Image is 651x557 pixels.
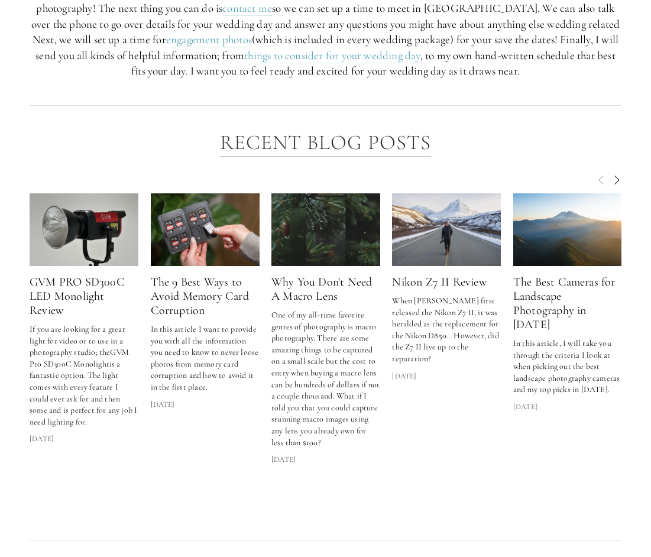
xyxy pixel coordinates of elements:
[271,275,372,303] a: Why You Don't Need A Macro Lens
[382,193,511,266] img: Nikon Z7 II Review
[513,193,623,266] img: The Best Cameras for Landscape Photography in 2025
[597,174,606,185] span: Previous
[30,347,129,369] a: GVM Pro SD300C Monolight
[392,295,501,365] p: When [PERSON_NAME] first released the Nikon Z7 II, it was heralded as the replacement for the Nik...
[392,275,486,289] a: Nikon Z7 II Review
[220,130,432,157] a: Recent Blog Posts
[151,323,260,393] p: In this article I want to provide you with all the information you need to know to never loose ph...
[271,193,380,266] a: Why You Don't Need A Macro Lens
[513,338,622,396] p: In this article, I will take you through the criteria I look at when picking out the best landsca...
[222,1,272,16] a: contact me
[30,433,54,444] time: [DATE]
[513,275,616,332] a: The Best Cameras for Landscape Photography in [DATE]
[30,275,125,318] a: GVM PRO SD300C LED Monolight Review
[151,399,175,410] time: [DATE]
[392,193,501,266] a: Nikon Z7 II Review
[151,275,249,318] a: The 9 Best Ways to Avoid Memory Card Corruption
[513,401,537,412] time: [DATE]
[392,371,416,381] time: [DATE]
[271,309,380,448] p: One of my all-time favorite genres of photography is macro photography. There are some amazing th...
[147,193,263,266] img: The 9 Best Ways to Avoid Memory Card Corruption
[612,174,621,185] span: Next
[268,193,384,266] img: Why You Don't Need A Macro Lens
[30,323,138,428] p: If you are looking for a great light for video or to use in a photography studio; the is a fantas...
[30,193,139,266] img: GVM PRO SD300C LED Monolight Review
[166,33,252,47] a: engagement photos
[271,454,296,465] time: [DATE]
[244,48,420,63] a: things to consider for your wedding day
[30,193,138,266] a: GVM PRO SD300C LED Monolight Review
[151,193,260,266] a: The 9 Best Ways to Avoid Memory Card Corruption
